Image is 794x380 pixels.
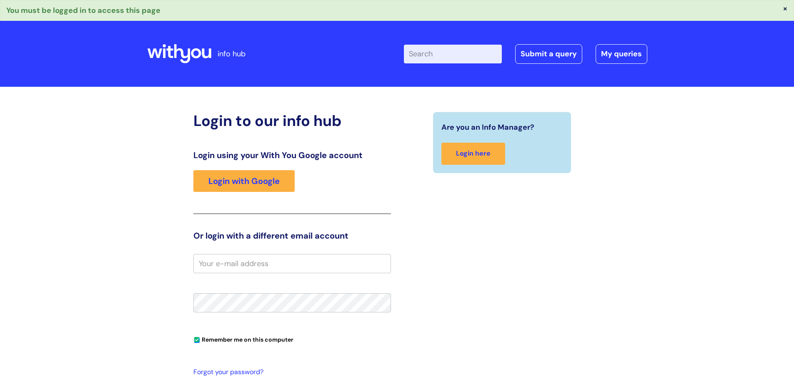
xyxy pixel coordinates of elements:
[193,170,295,192] a: Login with Google
[193,332,391,346] div: You can uncheck this option if you're logging in from a shared device
[404,45,502,63] input: Search
[441,143,505,165] a: Login here
[193,254,391,273] input: Your e-mail address
[193,112,391,130] h2: Login to our info hub
[193,334,293,343] label: Remember me on this computer
[194,337,200,343] input: Remember me on this computer
[193,150,391,160] h3: Login using your With You Google account
[783,5,788,12] button: ×
[193,231,391,241] h3: Or login with a different email account
[193,366,387,378] a: Forgot your password?
[596,44,647,63] a: My queries
[218,47,245,60] p: info hub
[515,44,582,63] a: Submit a query
[441,121,534,134] span: Are you an Info Manager?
